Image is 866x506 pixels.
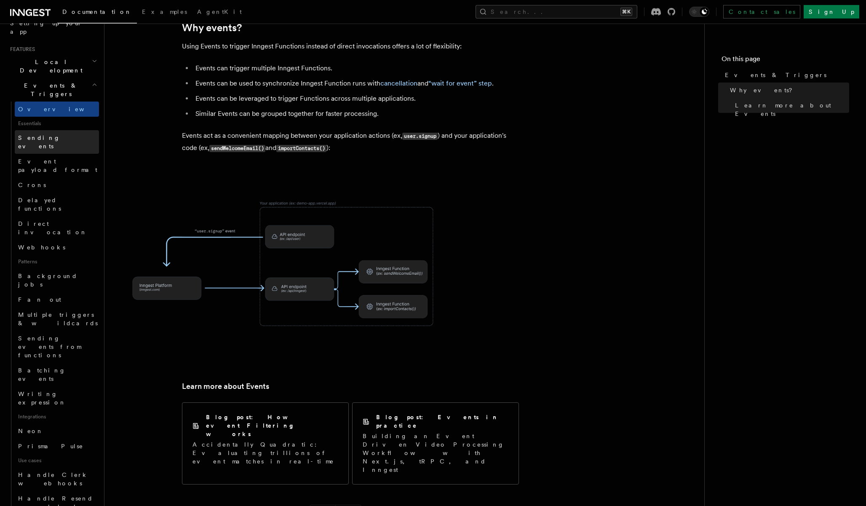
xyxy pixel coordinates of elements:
span: Multiple triggers & wildcards [18,311,98,327]
span: Sending events from functions [18,335,81,359]
a: cancellation [380,79,417,87]
span: Background jobs [18,273,78,288]
li: Similar Events can be grouped together for faster processing. [193,108,519,120]
a: Multiple triggers & wildcards [15,307,99,331]
span: Writing expression [18,391,66,406]
span: Overview [18,106,105,112]
a: Events & Triggers [722,67,849,83]
code: user.signup [402,133,438,140]
a: Webhooks [15,240,99,255]
a: “wait for event” step [428,79,492,87]
span: Event payload format [18,158,97,173]
h4: On this page [722,54,849,67]
span: Fan out [18,296,61,303]
a: Setting up your app [7,16,99,39]
a: Examples [137,3,192,23]
a: Why events? [182,22,242,34]
span: Webhooks [18,244,65,251]
span: Features [7,46,35,53]
a: Contact sales [723,5,800,19]
span: Crons [18,182,46,188]
span: Handle Clerk webhooks [18,471,88,487]
span: Patterns [15,255,99,268]
span: Why events? [730,86,798,94]
a: Why events? [727,83,849,98]
h2: Blog post: Events in practice [376,413,508,430]
span: Batching events [18,367,66,382]
span: Events & Triggers [725,71,826,79]
li: Events can be leveraged to trigger Functions across multiple applications. [193,93,519,104]
a: Prisma Pulse [15,439,99,454]
span: Sending events [18,134,60,150]
a: Batching events [15,363,99,386]
span: Use cases [15,454,99,467]
p: Events act as a convenient mapping between your application actions (ex, ) and your application's... [182,130,519,154]
span: Local Development [7,58,92,75]
h2: Blog post: How event Filtering works [206,413,338,438]
li: Events can be used to synchronize Inngest Function runs with and . [193,78,519,89]
a: Sending events [15,130,99,154]
span: Direct invocation [18,220,87,236]
li: Events can trigger multiple Inngest Functions. [193,62,519,74]
a: Overview [15,102,99,117]
a: Background jobs [15,268,99,292]
span: Events & Triggers [7,81,92,98]
a: Neon [15,423,99,439]
a: Event payload format [15,154,99,177]
a: Fan out [15,292,99,307]
a: Delayed functions [15,193,99,216]
a: Sign Up [804,5,859,19]
a: Learn more about Events [182,380,269,392]
p: Accidentally Quadratic: Evaluating trillions of event matches in real-time [192,440,338,466]
a: Crons [15,177,99,193]
a: Learn more about Events [732,98,849,121]
button: Toggle dark mode [689,7,709,17]
code: sendWelcomeEmail() [209,145,265,152]
a: Sending events from functions [15,331,99,363]
p: Using Events to trigger Inngest Functions instead of direct invocations offers a lot of flexibility: [182,40,519,52]
a: Blog post: Events in practiceBuilding an Event Driven Video Processing Workflow with Next.js, tRP... [352,402,519,485]
a: Writing expression [15,386,99,410]
p: Building an Event Driven Video Processing Workflow with Next.js, tRPC, and Inngest [363,432,508,474]
a: Handle Clerk webhooks [15,467,99,491]
a: Documentation [57,3,137,24]
img: Illustration of a demo application sending a "user.signup" event to the Inngest Platform which tr... [118,176,455,352]
kbd: ⌘K [620,8,632,16]
span: Examples [142,8,187,15]
span: Delayed functions [18,197,61,212]
button: Local Development [7,54,99,78]
button: Search...⌘K [476,5,637,19]
span: Prisma Pulse [18,443,83,450]
code: importContacts() [276,145,326,152]
span: AgentKit [197,8,242,15]
a: Blog post: How event Filtering worksAccidentally Quadratic: Evaluating trillions of event matches... [182,402,349,485]
span: Integrations [15,410,99,423]
a: AgentKit [192,3,247,23]
span: Essentials [15,117,99,130]
span: Learn more about Events [735,101,849,118]
span: Documentation [62,8,132,15]
span: Neon [18,428,43,434]
button: Events & Triggers [7,78,99,102]
a: Direct invocation [15,216,99,240]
